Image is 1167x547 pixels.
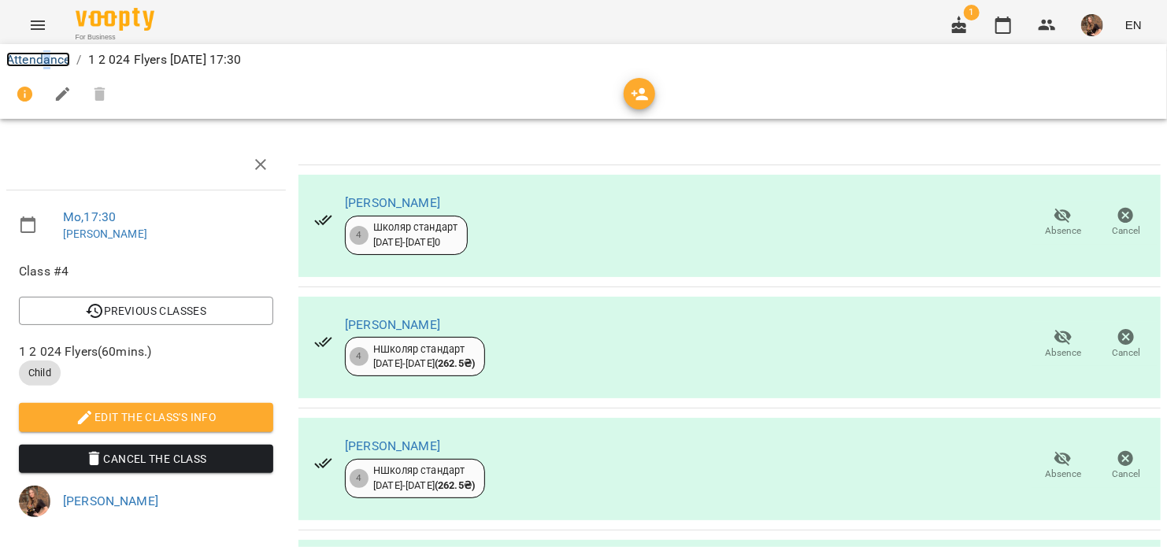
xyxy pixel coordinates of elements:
[435,357,475,369] b: ( 262.5 ₴ )
[1032,444,1095,488] button: Absence
[1125,17,1142,33] span: EN
[350,469,369,488] div: 4
[19,6,57,44] button: Menu
[1095,322,1158,366] button: Cancel
[1112,346,1140,360] span: Cancel
[1045,346,1081,360] span: Absence
[76,8,154,31] img: Voopty Logo
[1112,468,1140,481] span: Cancel
[1045,468,1081,481] span: Absence
[31,449,261,468] span: Cancel the class
[63,209,116,224] a: Mo , 17:30
[19,262,273,281] span: Class #4
[76,32,154,43] span: For Business
[1119,10,1148,39] button: EN
[1112,224,1140,238] span: Cancel
[345,195,440,210] a: [PERSON_NAME]
[19,486,50,517] img: 89f554988fb193677efdef79147465c3.jpg
[345,438,440,453] a: [PERSON_NAME]
[63,227,147,240] a: [PERSON_NAME]
[373,464,475,493] div: НШколяр стандарт [DATE] - [DATE]
[1095,444,1158,488] button: Cancel
[1095,201,1158,245] button: Cancel
[350,226,369,245] div: 4
[31,408,261,427] span: Edit the class's Info
[373,220,458,249] div: Школяр стандарт [DATE] - [DATE] 0
[1045,224,1081,238] span: Absence
[1032,201,1095,245] button: Absence
[345,317,440,332] a: [PERSON_NAME]
[19,403,273,431] button: Edit the class's Info
[19,445,273,473] button: Cancel the class
[19,297,273,325] button: Previous Classes
[76,50,81,69] li: /
[373,342,475,371] div: НШколяр стандарт [DATE] - [DATE]
[964,5,980,20] span: 1
[63,493,158,508] a: [PERSON_NAME]
[19,366,61,380] span: Child
[350,347,369,366] div: 4
[1081,14,1103,36] img: 89f554988fb193677efdef79147465c3.jpg
[6,50,1161,69] nav: breadcrumb
[19,342,273,361] span: 1 2 024 Flyers ( 60 mins. )
[31,301,261,320] span: Previous Classes
[435,479,475,491] b: ( 262.5 ₴ )
[6,52,70,67] a: Attendance
[1032,322,1095,366] button: Absence
[88,50,242,69] p: 1 2 024 Flyers [DATE] 17:30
